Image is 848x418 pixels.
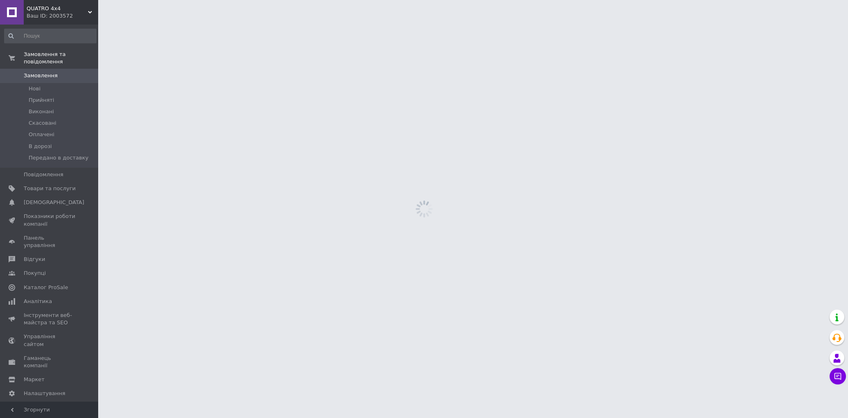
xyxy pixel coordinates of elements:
span: Замовлення та повідомлення [24,51,98,65]
span: Товари та послуги [24,185,76,192]
span: Каталог ProSale [24,284,68,291]
span: Виконані [29,108,54,115]
span: Передано в доставку [29,154,88,162]
span: В дорозі [29,143,52,150]
span: Оплачені [29,131,54,138]
span: Повідомлення [24,171,63,178]
span: Показники роботи компанії [24,213,76,227]
span: Прийняті [29,97,54,104]
span: Аналітика [24,298,52,305]
span: Нові [29,85,40,92]
span: Налаштування [24,390,65,397]
span: Гаманець компанії [24,355,76,369]
span: Замовлення [24,72,58,79]
span: [DEMOGRAPHIC_DATA] [24,199,84,206]
span: Панель управління [24,234,76,249]
input: Пошук [4,29,97,43]
span: QUATRO 4x4 [27,5,88,12]
button: Чат з покупцем [830,368,846,384]
div: Ваш ID: 2003572 [27,12,98,20]
span: Скасовані [29,119,56,127]
span: Покупці [24,270,46,277]
span: Відгуки [24,256,45,263]
span: Маркет [24,376,45,383]
span: Управління сайтом [24,333,76,348]
span: Інструменти веб-майстра та SEO [24,312,76,326]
